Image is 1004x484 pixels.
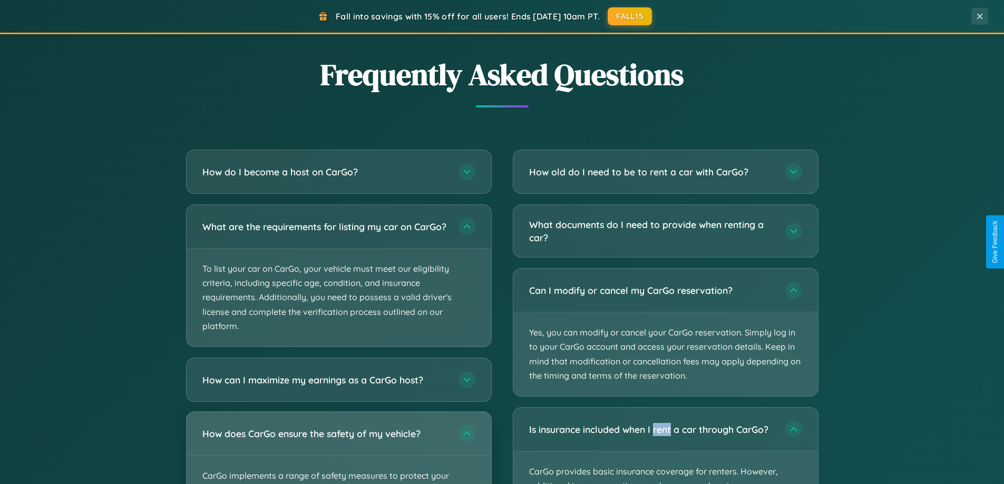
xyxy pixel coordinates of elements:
h3: How old do I need to be to rent a car with CarGo? [529,165,775,179]
h3: How do I become a host on CarGo? [202,165,448,179]
h3: How does CarGo ensure the safety of my vehicle? [202,427,448,440]
p: To list your car on CarGo, your vehicle must meet our eligibility criteria, including specific ag... [187,249,491,347]
h3: How can I maximize my earnings as a CarGo host? [202,373,448,387]
span: Fall into savings with 15% off for all users! Ends [DATE] 10am PT. [336,11,600,22]
h3: What documents do I need to provide when renting a car? [529,218,775,244]
h3: What are the requirements for listing my car on CarGo? [202,220,448,233]
h3: Can I modify or cancel my CarGo reservation? [529,284,775,297]
h2: Frequently Asked Questions [186,54,818,95]
p: Yes, you can modify or cancel your CarGo reservation. Simply log in to your CarGo account and acc... [513,312,818,396]
h3: Is insurance included when I rent a car through CarGo? [529,423,775,436]
div: Give Feedback [991,221,999,263]
button: FALL15 [608,7,652,25]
